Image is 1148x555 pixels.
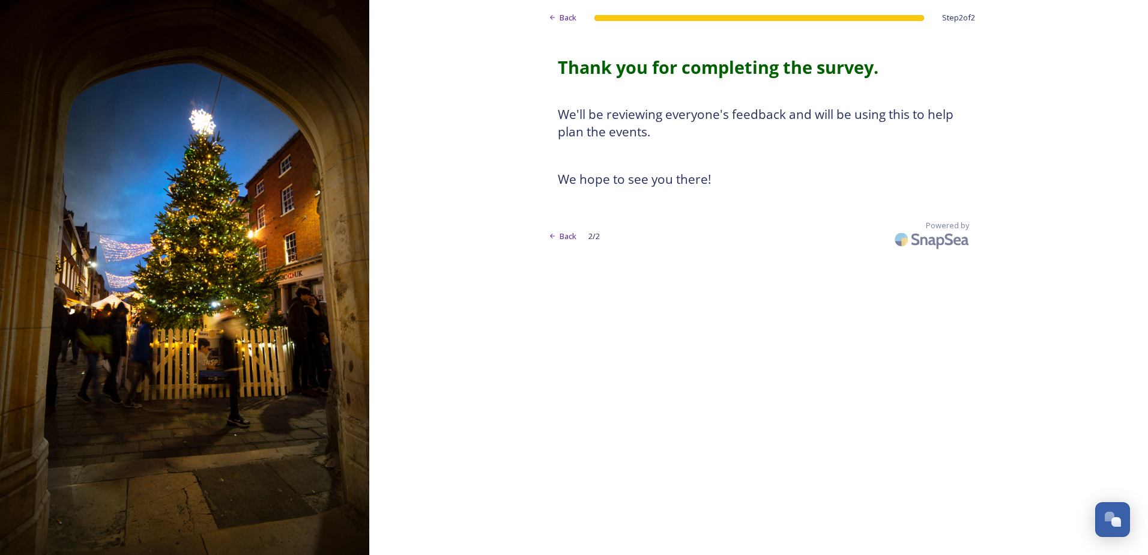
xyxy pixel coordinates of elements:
button: Open Chat [1095,502,1130,537]
span: Back [560,231,576,242]
span: Back [560,12,576,23]
h3: We'll be reviewing everyone's feedback and will be using this to help plan the events. [558,106,960,141]
span: Step 2 of 2 [942,12,975,23]
img: SnapSea Logo [891,225,975,253]
strong: Thank you for completing the survey. [558,55,878,79]
h3: We hope to see you there! [558,171,960,189]
span: 2 / 2 [588,231,600,242]
span: Powered by [926,220,969,231]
